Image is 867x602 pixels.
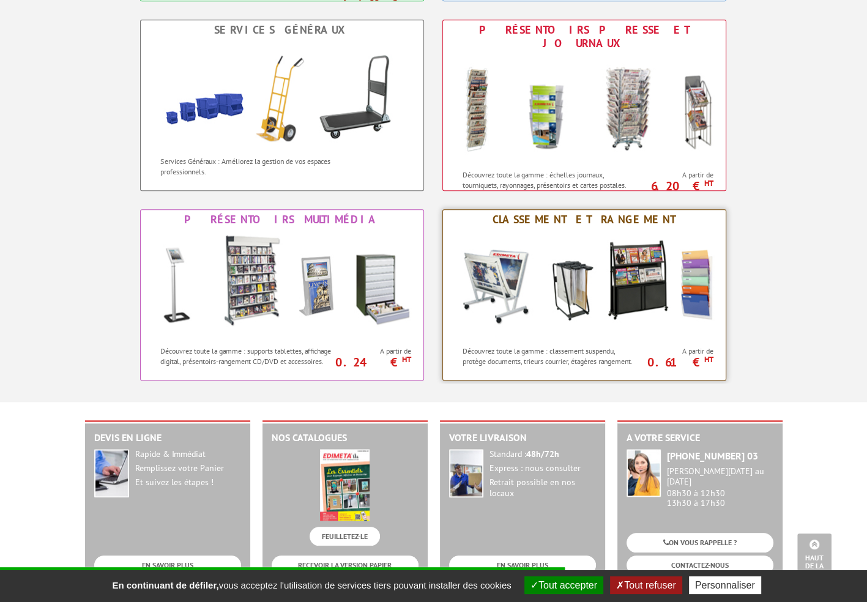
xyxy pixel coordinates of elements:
[320,449,370,521] img: edimeta.jpeg
[144,213,420,226] div: Présentoirs Multimédia
[634,359,713,366] p: 0.61 €
[442,20,726,191] a: Présentoirs Presse et Journaux Présentoirs Presse et Journaux Découvrez toute la gamme : échelles...
[135,477,241,488] div: Et suivez les étapes !
[634,182,713,190] p: 6.20 €
[160,346,335,366] p: Découvrez toute la gamme : supports tablettes, affichage digital, présentoirs-rangement CD/DVD et...
[135,463,241,474] div: Remplissez votre Panier
[94,556,241,574] a: EN SAVOIR PLUS
[449,433,596,444] h2: Votre livraison
[463,346,637,366] p: Découvrez toute la gamme : classement suspendu, protège documents, trieurs courrier, étagères ran...
[667,450,758,462] strong: [PHONE_NUMBER] 03
[489,449,596,460] div: Standard :
[160,156,335,177] p: Services Généraux : Améliorez la gestion de vos espaces professionnels.
[627,449,661,497] img: widget-service.jpg
[140,209,424,381] a: Présentoirs Multimédia Présentoirs Multimédia Découvrez toute la gamme : supports tablettes, affi...
[338,346,411,356] span: A partir de
[463,169,637,190] p: Découvrez toute la gamme : échelles journaux, tourniquets, rayonnages, présentoirs et cartes post...
[704,178,713,188] sup: HT
[144,23,420,37] div: Services Généraux
[667,466,773,508] div: 08h30 à 12h30 13h30 à 17h30
[147,40,417,150] img: Services Généraux
[401,354,411,365] sup: HT
[450,229,719,340] img: Classement et Rangement
[797,533,832,584] a: Haut de la page
[106,580,517,590] span: vous acceptez l'utilisation de services tiers pouvant installer des cookies
[442,209,726,381] a: Classement et Rangement Classement et Rangement Découvrez toute la gamme : classement suspendu, p...
[489,477,596,499] div: Retrait possible en nos locaux
[610,576,682,594] button: Tout refuser
[704,354,713,365] sup: HT
[489,463,596,474] div: Express : nous consulter
[667,466,773,487] div: [PERSON_NAME][DATE] au [DATE]
[689,576,761,594] button: Personnaliser (fenêtre modale)
[449,449,483,497] img: widget-livraison.jpg
[627,433,773,444] h2: A votre service
[627,556,773,574] a: CONTACTEZ-NOUS
[272,433,419,444] h2: Nos catalogues
[272,556,419,574] a: RECEVOIR LA VERSION PAPIER
[140,20,424,191] a: Services Généraux Services Généraux Services Généraux : Améliorez la gestion de vos espaces profe...
[147,229,417,340] img: Présentoirs Multimédia
[112,580,218,590] strong: En continuant de défiler,
[94,449,129,497] img: widget-devis.jpg
[449,556,596,574] a: EN SAVOIR PLUS
[446,23,723,50] div: Présentoirs Presse et Journaux
[641,170,713,180] span: A partir de
[332,359,411,366] p: 0.24 €
[526,448,559,459] strong: 48h/72h
[446,213,723,226] div: Classement et Rangement
[135,449,241,460] div: Rapide & Immédiat
[524,576,603,594] button: Tout accepter
[450,53,719,163] img: Présentoirs Presse et Journaux
[94,433,241,444] h2: Devis en ligne
[310,527,380,546] a: FEUILLETEZ-LE
[627,533,773,552] a: ON VOUS RAPPELLE ?
[641,346,713,356] span: A partir de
